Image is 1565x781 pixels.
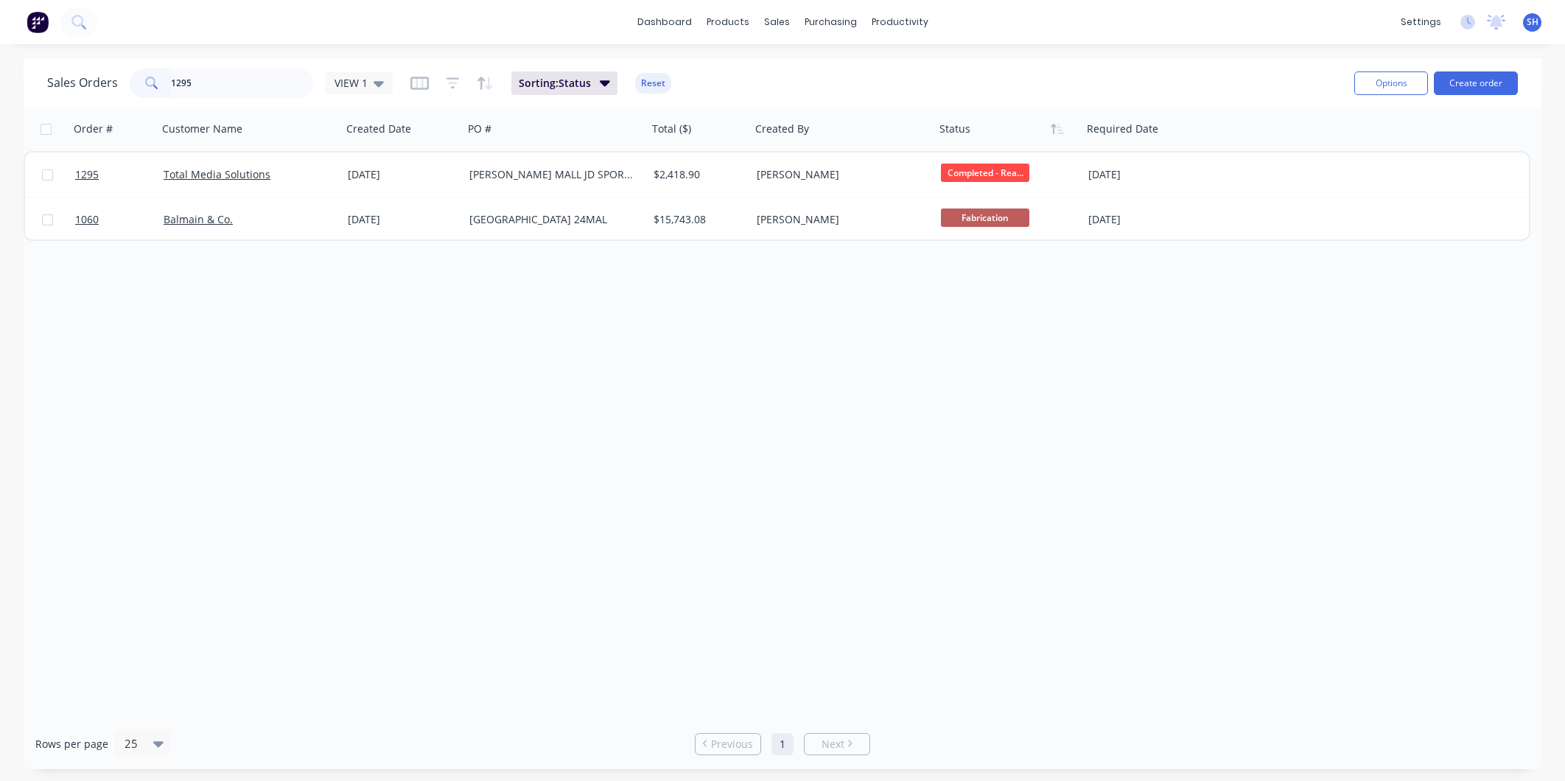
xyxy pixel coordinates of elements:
[469,167,633,182] div: [PERSON_NAME] MALL JD SPORTS
[822,737,844,752] span: Next
[75,197,164,242] a: 1060
[1088,212,1205,227] div: [DATE]
[699,11,757,33] div: products
[162,122,242,136] div: Customer Name
[805,737,869,752] a: Next page
[1087,122,1158,136] div: Required Date
[164,167,270,181] a: Total Media Solutions
[348,167,458,182] div: [DATE]
[335,75,368,91] span: VIEW 1
[757,212,920,227] div: [PERSON_NAME]
[635,73,671,94] button: Reset
[864,11,936,33] div: productivity
[1354,71,1428,95] button: Options
[27,11,49,33] img: Factory
[348,212,458,227] div: [DATE]
[941,164,1029,182] span: Completed - Rea...
[939,122,970,136] div: Status
[757,11,797,33] div: sales
[771,733,794,755] a: Page 1 is your current page
[75,167,99,182] span: 1295
[654,167,741,182] div: $2,418.90
[468,122,491,136] div: PO #
[1434,71,1518,95] button: Create order
[654,212,741,227] div: $15,743.08
[630,11,699,33] a: dashboard
[47,76,118,90] h1: Sales Orders
[346,122,411,136] div: Created Date
[711,737,753,752] span: Previous
[1393,11,1449,33] div: settings
[757,167,920,182] div: [PERSON_NAME]
[941,209,1029,227] span: Fabrication
[164,212,233,226] a: Balmain & Co.
[75,212,99,227] span: 1060
[689,733,876,755] ul: Pagination
[755,122,809,136] div: Created By
[1527,15,1538,29] span: SH
[35,737,108,752] span: Rows per page
[511,71,617,95] button: Sorting:Status
[74,122,113,136] div: Order #
[469,212,633,227] div: [GEOGRAPHIC_DATA] 24MAL
[652,122,691,136] div: Total ($)
[696,737,760,752] a: Previous page
[1088,167,1205,182] div: [DATE]
[75,153,164,197] a: 1295
[171,69,315,98] input: Search...
[797,11,864,33] div: purchasing
[519,76,591,91] span: Sorting: Status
